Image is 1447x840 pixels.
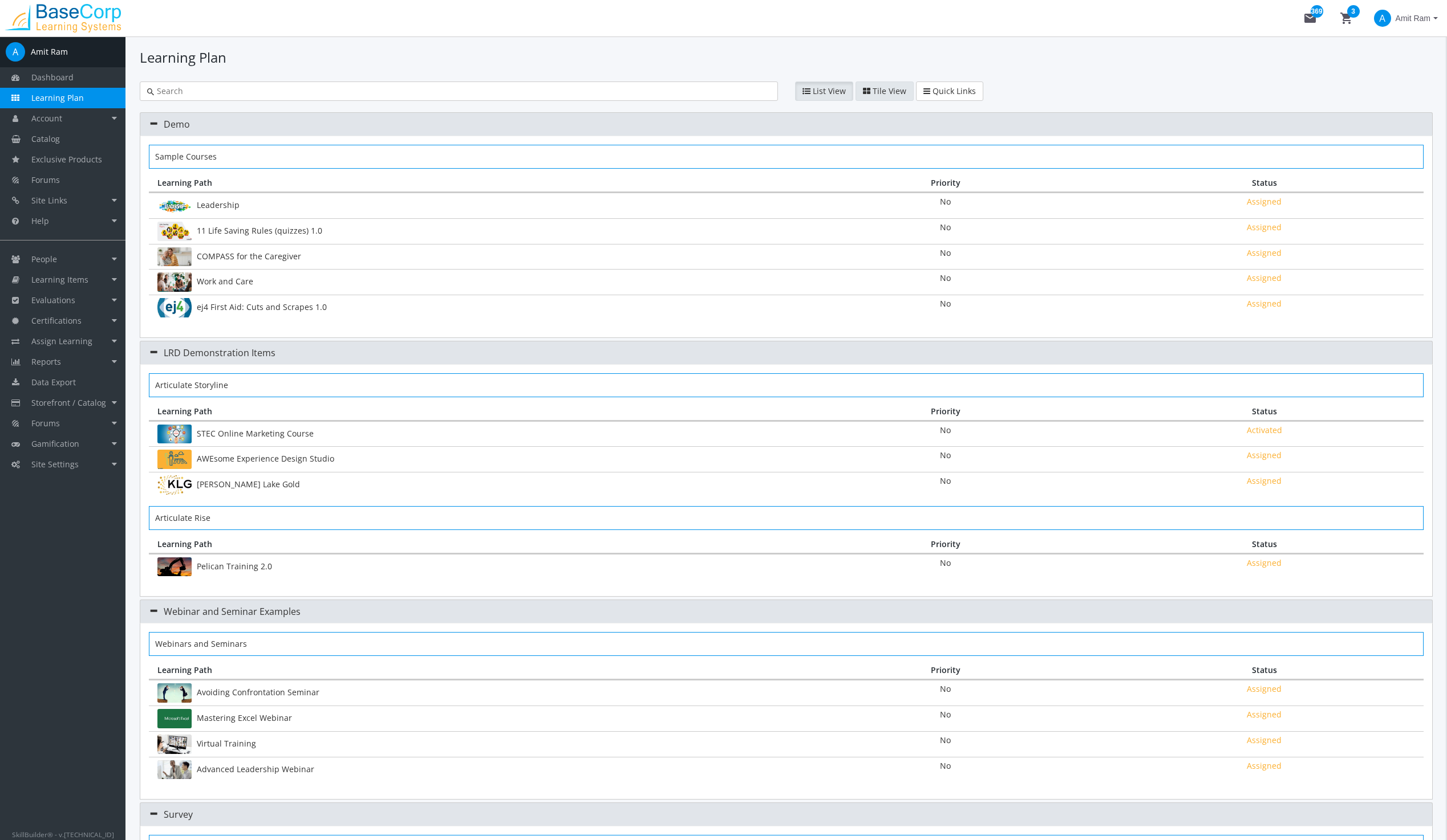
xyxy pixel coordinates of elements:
[31,72,74,83] span: Dashboard
[813,85,846,96] span: List View
[787,298,1105,309] span: No
[31,274,88,285] span: Learning Items
[157,272,192,292] img: Path Image
[31,215,49,226] span: Help
[1374,10,1391,27] span: A
[31,418,60,429] span: Forums
[1340,11,1353,25] mat-icon: shopping_cart
[787,709,1105,720] span: No
[787,735,1105,746] span: No
[157,683,192,703] img: Path Image
[164,605,301,618] span: Webinar and Seminar Examples
[787,247,1105,259] span: No
[157,298,192,317] img: Path Image
[154,85,771,97] input: Search
[31,133,60,144] span: Catalog
[197,560,272,571] span: Pelican Training 2.0
[787,196,1105,207] span: No
[31,195,67,206] span: Site Links
[1105,539,1424,550] div: Status
[1105,557,1424,569] span: Assigned
[1105,425,1424,436] span: Activated
[164,346,275,359] span: LRD Demonstration Items
[157,475,192,495] img: Path Image
[787,475,1105,487] span: No
[12,830,114,839] small: SkillBuilder® - v.[TECHNICAL_ID]
[1105,683,1424,695] span: Assigned
[31,356,61,367] span: Reports
[157,557,192,577] img: Path Image
[787,664,1105,676] div: Priority
[157,760,192,780] img: Path Image
[31,154,102,165] span: Exclusive Products
[140,113,1432,136] a: Demo
[140,341,1432,364] a: LRD Demonstration Items
[787,425,1105,436] span: No
[1105,247,1424,259] span: Assigned
[164,808,193,821] span: Survey
[164,118,190,131] span: Demo
[157,247,192,267] img: Path Image
[1105,406,1424,417] div: Status
[1105,272,1424,284] span: Assigned
[6,42,25,62] span: A
[157,222,192,241] img: Path Image
[157,735,192,754] img: Path Image
[197,276,253,287] span: Work and Care
[933,85,976,96] span: Quick Links
[140,48,1433,67] h1: Learning Plan
[787,539,1105,550] div: Priority
[149,145,1424,169] p: Sample Courses
[1105,709,1424,720] span: Assigned
[149,373,1424,397] p: Articulate Storyline
[787,272,1105,284] span: No
[197,479,300,490] span: [PERSON_NAME] Lake Gold
[1105,222,1424,233] span: Assigned
[787,683,1105,695] span: No
[140,803,1432,826] a: Survey
[31,113,62,124] span: Account
[31,46,68,58] div: Amit Ram
[787,450,1105,461] span: No
[140,600,1432,623] a: Webinar and Seminar Examples
[31,92,84,103] span: Learning Plan
[149,632,1424,656] p: Webinars and Seminars
[149,506,1424,530] p: Articulate Rise
[31,336,92,346] span: Assign Learning
[1105,196,1424,207] span: Assigned
[1105,475,1424,487] span: Assigned
[157,425,192,444] img: Path Image
[31,459,79,470] span: Site Settings
[197,301,327,312] span: ej4 First Aid: Cuts and Scrapes 1.0
[197,199,240,210] span: Leadership
[149,664,787,676] div: Learning Path
[787,557,1105,569] span: No
[31,397,106,408] span: Storefront / Catalog
[1303,11,1317,25] mat-icon: mail
[31,295,75,305] span: Evaluations
[1105,664,1424,676] div: Status
[157,196,192,215] img: Path Image
[1105,298,1424,309] span: Assigned
[157,709,192,728] img: Path Image
[31,315,82,326] span: Certifications
[197,250,301,261] span: COMPASS for the Caregiver
[1105,735,1424,746] span: Assigned
[787,177,1105,189] div: Priority
[149,539,787,550] div: Learning Path
[1396,8,1430,28] span: Amit Ram
[197,738,256,749] span: Virtual Training
[197,225,322,235] span: 11 Life Saving Rules (quizzes) 1.0
[31,377,76,388] span: Data Export
[787,760,1105,772] span: No
[1105,450,1424,461] span: Assigned
[873,85,906,96] span: Tile View
[787,406,1105,417] div: Priority
[149,406,787,417] div: Learning Path
[31,174,60,185] span: Forums
[31,438,79,449] span: Gamification
[31,254,57,264] span: People
[787,222,1105,233] span: No
[197,427,314,438] span: STEC Online Marketing Course
[197,687,319,698] span: Avoiding Confrontation Seminar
